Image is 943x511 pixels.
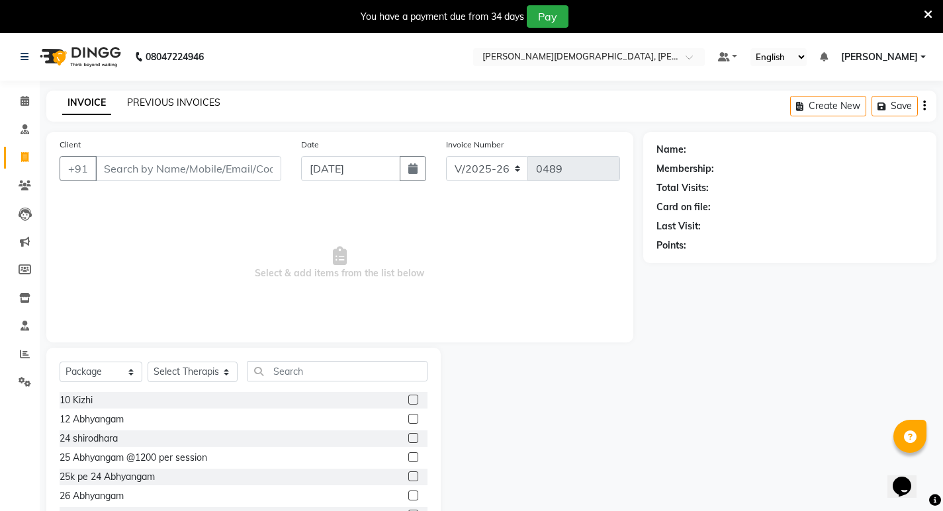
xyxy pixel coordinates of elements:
div: You have a payment due from 34 days [361,10,524,24]
a: PREVIOUS INVOICES [127,97,220,108]
div: 12 Abhyangam [60,413,124,426]
div: Last Visit: [656,219,701,233]
iframe: chat widget [887,458,930,498]
div: Points: [656,239,686,253]
img: logo [34,38,124,75]
label: Date [301,139,319,151]
button: Create New [790,96,866,116]
div: 25k pe 24 Abhyangam [60,470,155,484]
label: Client [60,139,81,151]
div: 24 shirodhara [60,432,118,446]
button: Save [872,96,918,116]
input: Search [247,361,427,381]
div: Membership: [656,162,714,176]
div: 10 Kizhi [60,393,93,407]
a: INVOICE [62,91,111,115]
button: Pay [527,5,568,28]
span: Select & add items from the list below [60,197,620,329]
label: Invoice Number [446,139,504,151]
div: Total Visits: [656,181,709,195]
div: 25 Abhyangam @1200 per session [60,451,207,465]
span: [PERSON_NAME] [841,50,918,64]
div: 26 Abhyangam [60,489,124,503]
button: +91 [60,156,97,181]
input: Search by Name/Mobile/Email/Code [95,156,281,181]
div: Card on file: [656,200,711,214]
div: Name: [656,143,686,157]
b: 08047224946 [146,38,204,75]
